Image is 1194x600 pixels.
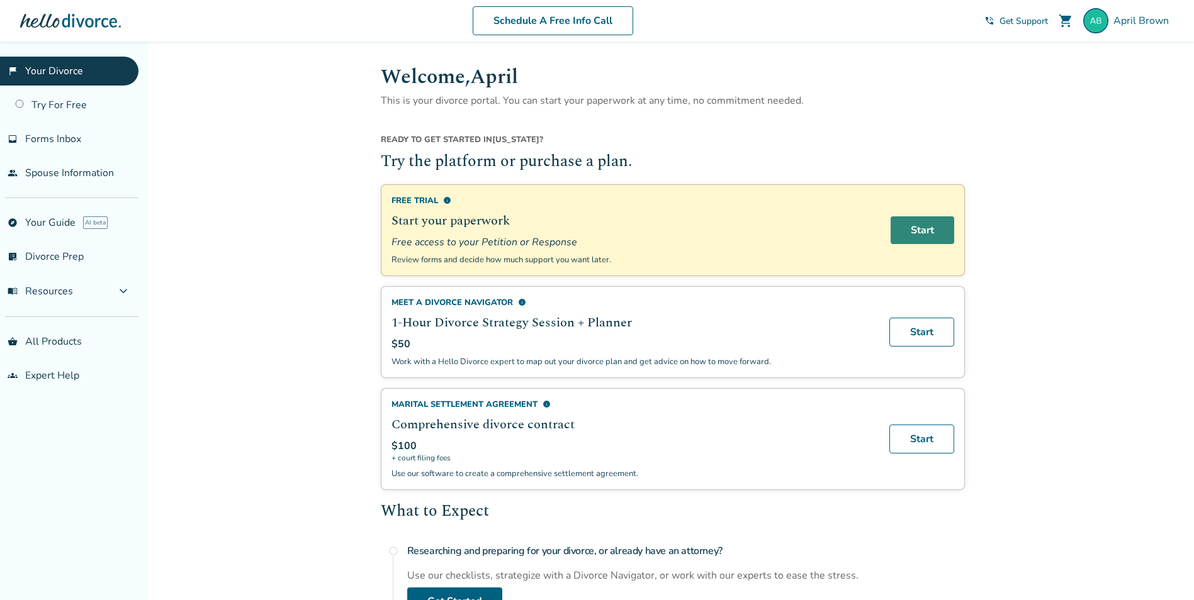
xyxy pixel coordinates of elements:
[391,195,876,206] div: Free Trial
[381,92,965,109] p: This is your divorce portal. You can start your paperwork at any time, no commitment needed.
[407,569,965,582] div: Use our checklists, strategize with a Divorce Navigator, or work with our experts to ease the str...
[391,313,874,332] h2: 1-Hour Divorce Strategy Session + Planner
[391,415,874,434] h2: Comprehensive divorce contract
[381,500,965,524] h2: What to Expect
[889,318,954,347] a: Start
[391,297,874,308] div: Meet a divorce navigator
[391,453,874,463] span: + court filing fees
[891,216,954,244] a: Start
[1000,15,1048,27] span: Get Support
[391,399,874,410] div: Marital Settlement Agreement
[407,538,965,564] h4: Researching and preparing for your divorce, or already have an attorney?
[8,336,18,347] span: shopping_basket
[1113,14,1174,28] span: April Brown
[518,298,526,306] span: info
[1131,540,1194,600] iframe: Chat Widget
[83,216,108,229] span: AI beta
[8,252,18,262] span: list_alt_check
[984,16,994,26] span: phone_in_talk
[8,168,18,178] span: people
[116,284,131,299] span: expand_more
[391,254,876,265] p: Review forms and decide how much support you want later.
[473,6,633,35] a: Schedule A Free Info Call
[391,439,417,453] span: $100
[381,134,965,150] div: [US_STATE] ?
[1058,13,1073,28] span: shopping_cart
[543,400,551,408] span: info
[391,211,876,230] h2: Start your paperwork
[381,150,965,174] h2: Try the platform or purchase a plan.
[443,196,451,204] span: info
[8,218,18,228] span: explore
[391,468,874,479] p: Use our software to create a comprehensive settlement agreement.
[8,134,18,144] span: inbox
[381,134,492,145] span: Ready to get started in
[8,66,18,76] span: flag_2
[391,337,410,351] span: $50
[984,15,1048,27] a: phone_in_talkGet Support
[391,235,876,249] span: Free access to your Petition or Response
[8,370,18,381] span: groups
[889,425,954,453] a: Start
[8,284,73,298] span: Resources
[388,546,398,556] span: radio_button_unchecked
[1083,8,1108,33] img: abrown@tcisd.org
[8,286,18,296] span: menu_book
[25,132,81,146] span: Forms Inbox
[391,356,874,367] p: Work with a Hello Divorce expert to map out your divorce plan and get advice on how to move forward.
[381,62,965,92] h1: Welcome, April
